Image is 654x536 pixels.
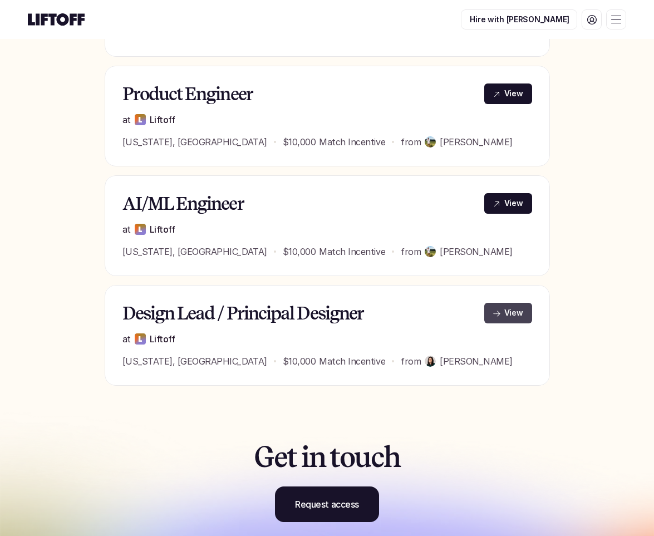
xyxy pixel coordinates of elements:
[440,355,513,368] p: [PERSON_NAME]
[484,83,532,104] a: View
[319,245,385,258] p: Match Incentive
[504,307,523,319] p: View
[295,498,358,511] p: Request access
[484,193,532,214] a: View
[122,135,267,149] p: [US_STATE], [GEOGRAPHIC_DATA]
[504,88,523,100] p: View
[283,135,316,149] p: $10,000
[401,245,421,258] p: from
[122,303,470,323] h3: Design Lead / Principal Designer
[401,355,421,368] p: from
[150,113,175,126] p: Liftoff
[461,9,577,29] a: Hire with [PERSON_NAME]
[122,84,470,104] h3: Product Engineer
[122,245,267,258] p: [US_STATE], [GEOGRAPHIC_DATA]
[122,223,131,236] p: at
[401,135,421,149] p: from
[283,355,316,368] p: $10,000
[122,332,131,346] p: at
[150,332,175,346] p: Liftoff
[275,486,378,522] a: Request access
[440,135,513,149] p: [PERSON_NAME]
[122,113,131,126] p: at
[122,194,470,213] h3: AI/ML Engineer
[319,355,385,368] p: Match Incentive
[319,135,385,149] p: Match Incentive
[283,245,316,258] p: $10,000
[470,14,569,26] p: Hire with [PERSON_NAME]
[154,441,500,473] h1: Get in touch
[504,198,523,209] p: View
[484,303,532,323] a: View
[440,245,513,258] p: [PERSON_NAME]
[150,223,175,236] p: Liftoff
[122,355,267,368] p: [US_STATE], [GEOGRAPHIC_DATA]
